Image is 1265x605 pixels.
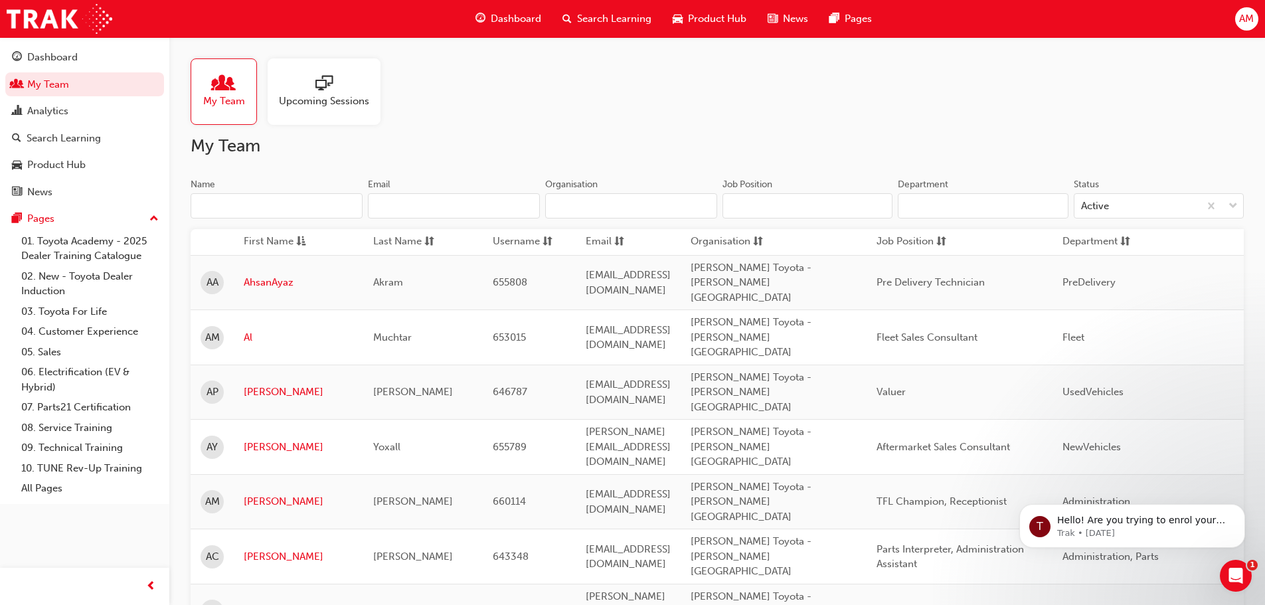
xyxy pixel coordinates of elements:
input: Organisation [545,193,717,218]
span: [PERSON_NAME] Toyota - [PERSON_NAME][GEOGRAPHIC_DATA] [691,371,811,413]
a: Upcoming Sessions [268,58,391,125]
span: AA [207,275,218,290]
span: search-icon [562,11,572,27]
span: Email [586,234,612,250]
button: Emailsorting-icon [586,234,659,250]
img: Trak [7,4,112,34]
span: guage-icon [475,11,485,27]
span: [EMAIL_ADDRESS][DOMAIN_NAME] [586,488,671,515]
span: Aftermarket Sales Consultant [877,441,1010,453]
span: sorting-icon [936,234,946,250]
span: Last Name [373,234,422,250]
span: 660114 [493,495,526,507]
span: people-icon [12,79,22,91]
span: 653015 [493,331,526,343]
a: 02. New - Toyota Dealer Induction [16,266,164,302]
span: chart-icon [12,106,22,118]
span: up-icon [149,211,159,228]
a: [PERSON_NAME] [244,549,353,564]
span: NewVehicles [1062,441,1121,453]
span: 643348 [493,551,529,562]
span: Fleet Sales Consultant [877,331,977,343]
span: [PERSON_NAME] Toyota - [PERSON_NAME][GEOGRAPHIC_DATA] [691,426,811,468]
a: car-iconProduct Hub [662,5,757,33]
span: Upcoming Sessions [279,94,369,109]
span: sorting-icon [753,234,763,250]
span: [PERSON_NAME] [373,495,453,507]
span: guage-icon [12,52,22,64]
span: Job Position [877,234,934,250]
a: [PERSON_NAME] [244,494,353,509]
div: Organisation [545,178,598,191]
span: Yoxall [373,441,400,453]
button: First Nameasc-icon [244,234,317,250]
span: [EMAIL_ADDRESS][DOMAIN_NAME] [586,324,671,351]
a: 03. Toyota For Life [16,302,164,322]
iframe: Intercom live chat [1220,560,1252,592]
span: sorting-icon [543,234,552,250]
span: Username [493,234,540,250]
p: Message from Trak, sent 1d ago [58,51,229,63]
span: Search Learning [577,11,651,27]
a: news-iconNews [757,5,819,33]
span: Pre Delivery Technician [877,276,985,288]
iframe: Intercom notifications message [999,476,1265,569]
span: Pages [845,11,872,27]
span: AM [205,330,220,345]
button: Organisationsorting-icon [691,234,764,250]
span: UsedVehicles [1062,386,1124,398]
span: [PERSON_NAME] Toyota - [PERSON_NAME][GEOGRAPHIC_DATA] [691,535,811,577]
span: sessionType_ONLINE_URL-icon [315,75,333,94]
span: Valuer [877,386,906,398]
span: sorting-icon [614,234,624,250]
span: PreDelivery [1062,276,1116,288]
span: [PERSON_NAME] Toyota - [PERSON_NAME][GEOGRAPHIC_DATA] [691,262,811,303]
span: [PERSON_NAME][EMAIL_ADDRESS][DOMAIN_NAME] [586,426,671,468]
span: Parts Interpreter, Administration Assistant [877,543,1024,570]
div: Active [1081,199,1109,214]
button: Pages [5,207,164,231]
span: Akram [373,276,403,288]
div: Department [898,178,948,191]
span: prev-icon [146,578,156,595]
div: News [27,185,52,200]
span: AP [207,385,218,400]
span: news-icon [768,11,778,27]
span: AM [205,494,220,509]
span: 1 [1247,560,1258,570]
span: down-icon [1228,198,1238,215]
a: 06. Electrification (EV & Hybrid) [16,362,164,397]
input: Name [191,193,363,218]
a: [PERSON_NAME] [244,385,353,400]
a: News [5,180,164,205]
a: My Team [191,58,268,125]
a: pages-iconPages [819,5,883,33]
span: News [783,11,808,27]
span: [PERSON_NAME] [373,551,453,562]
span: 655789 [493,441,527,453]
span: Department [1062,234,1118,250]
span: Organisation [691,234,750,250]
a: 04. Customer Experience [16,321,164,342]
a: Product Hub [5,153,164,177]
a: 01. Toyota Academy - 2025 Dealer Training Catalogue [16,231,164,266]
span: pages-icon [829,11,839,27]
input: Job Position [722,193,892,218]
span: 655808 [493,276,527,288]
span: Fleet [1062,331,1084,343]
div: Dashboard [27,50,78,65]
a: My Team [5,72,164,97]
span: [EMAIL_ADDRESS][DOMAIN_NAME] [586,379,671,406]
span: people-icon [215,75,232,94]
a: Dashboard [5,45,164,70]
div: Product Hub [27,157,86,173]
a: Search Learning [5,126,164,151]
button: AM [1235,7,1258,31]
a: All Pages [16,478,164,499]
button: DashboardMy TeamAnalyticsSearch LearningProduct HubNews [5,43,164,207]
button: Job Positionsorting-icon [877,234,950,250]
button: Departmentsorting-icon [1062,234,1136,250]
